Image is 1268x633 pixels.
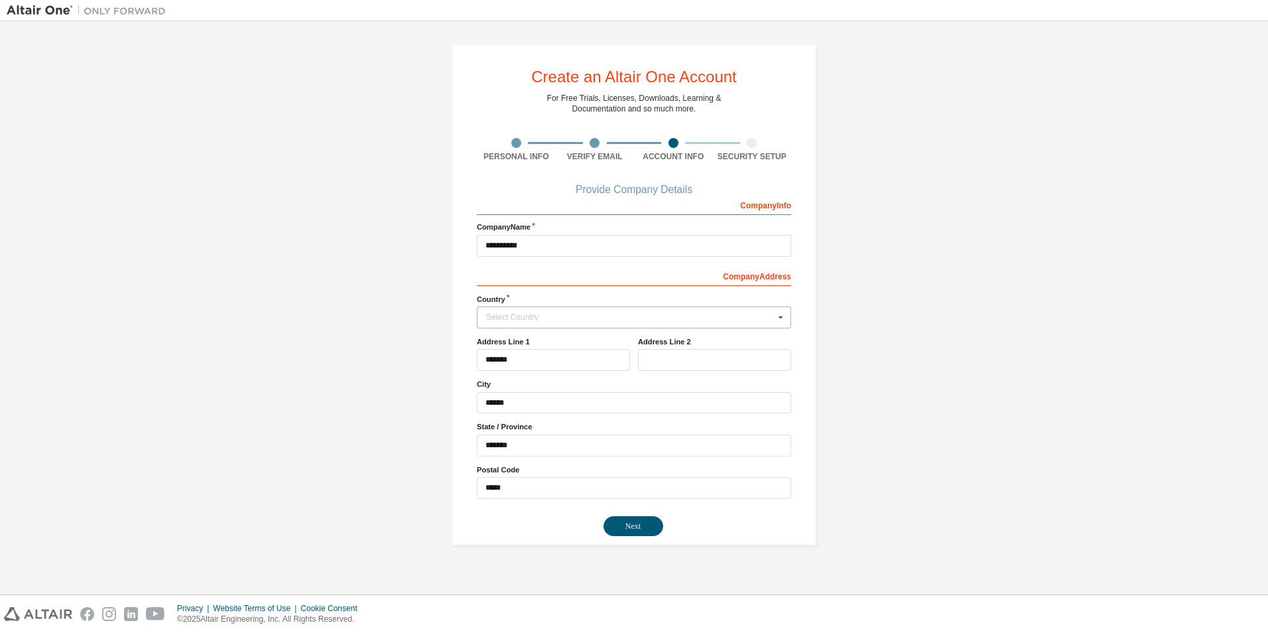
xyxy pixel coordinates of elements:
[603,516,663,536] button: Next
[477,464,791,475] label: Postal Code
[4,607,72,621] img: altair_logo.svg
[177,614,365,625] p: © 2025 Altair Engineering, Inc. All Rights Reserved.
[713,151,792,162] div: Security Setup
[300,603,365,614] div: Cookie Consent
[477,186,791,194] div: Provide Company Details
[547,93,722,114] div: For Free Trials, Licenses, Downloads, Learning & Documentation and so much more.
[177,603,213,614] div: Privacy
[146,607,165,621] img: youtube.svg
[477,194,791,215] div: Company Info
[213,603,300,614] div: Website Terms of Use
[80,607,94,621] img: facebook.svg
[477,294,791,305] label: Country
[556,151,635,162] div: Verify Email
[477,222,791,232] label: Company Name
[477,379,791,389] label: City
[477,151,556,162] div: Personal Info
[486,313,775,321] div: Select Country
[638,336,791,347] label: Address Line 2
[124,607,138,621] img: linkedin.svg
[477,336,630,347] label: Address Line 1
[102,607,116,621] img: instagram.svg
[7,4,172,17] img: Altair One
[634,151,713,162] div: Account Info
[477,265,791,286] div: Company Address
[477,421,791,432] label: State / Province
[531,69,737,85] div: Create an Altair One Account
